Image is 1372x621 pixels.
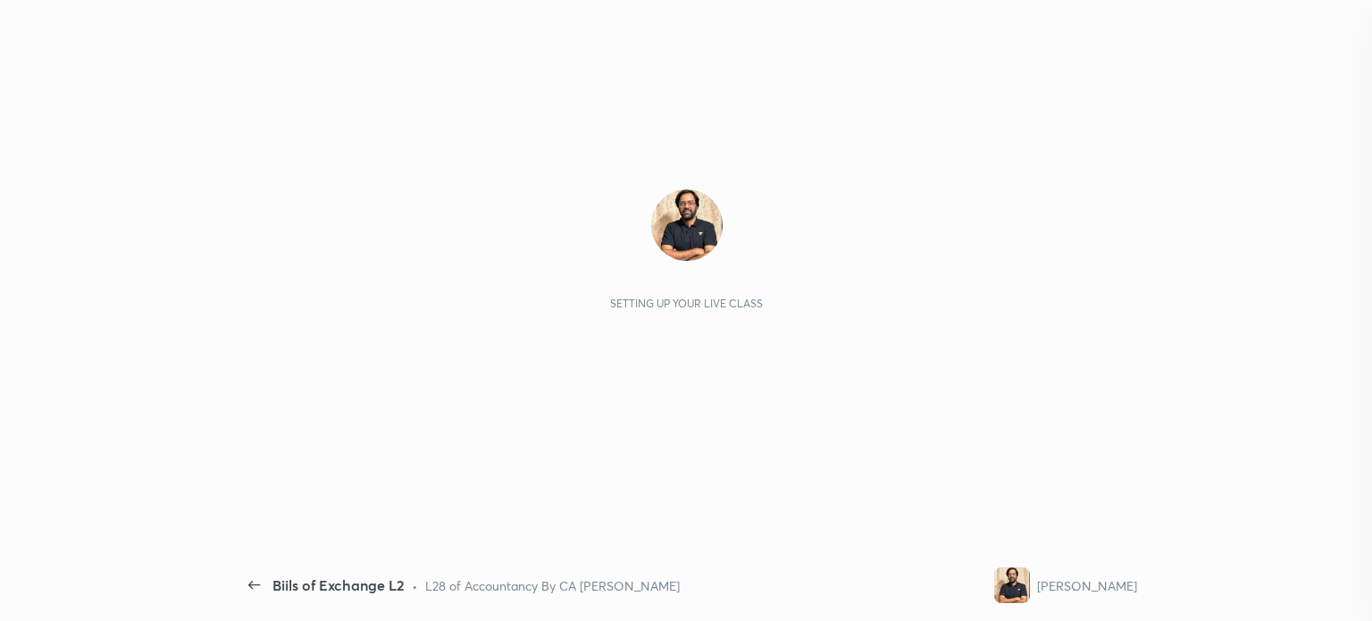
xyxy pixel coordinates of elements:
[272,575,405,596] div: Biils of Exchange L2
[651,189,723,261] img: c03332fea6b14f46a3145b9173f2b3a7.jpg
[425,576,680,595] div: L28 of Accountancy By CA [PERSON_NAME]
[412,576,418,595] div: •
[1037,576,1137,595] div: [PERSON_NAME]
[610,297,763,310] div: Setting up your live class
[994,567,1030,603] img: c03332fea6b14f46a3145b9173f2b3a7.jpg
